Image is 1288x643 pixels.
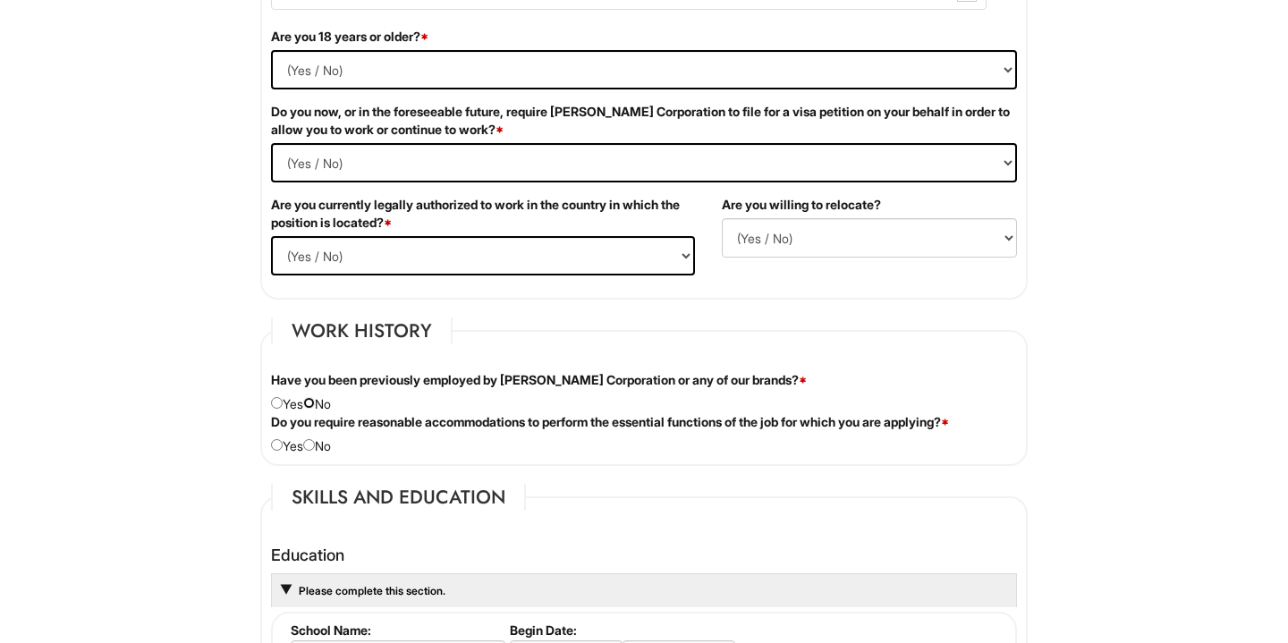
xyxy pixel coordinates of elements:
[510,622,758,638] label: Begin Date:
[258,371,1030,413] div: Yes No
[271,28,428,46] label: Are you 18 years or older?
[271,103,1017,139] label: Do you now, or in the foreseeable future, require [PERSON_NAME] Corporation to file for a visa pe...
[258,413,1030,455] div: Yes No
[271,50,1017,89] select: (Yes / No)
[722,218,1017,258] select: (Yes / No)
[297,584,445,597] a: Please complete this section.
[722,196,881,214] label: Are you willing to relocate?
[291,622,503,638] label: School Name:
[271,413,949,431] label: Do you require reasonable accommodations to perform the essential functions of the job for which ...
[271,371,807,389] label: Have you been previously employed by [PERSON_NAME] Corporation or any of our brands?
[271,196,695,232] label: Are you currently legally authorized to work in the country in which the position is located?
[271,317,453,344] legend: Work History
[271,484,526,511] legend: Skills and Education
[271,236,695,275] select: (Yes / No)
[271,546,1017,564] h4: Education
[271,143,1017,182] select: (Yes / No)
